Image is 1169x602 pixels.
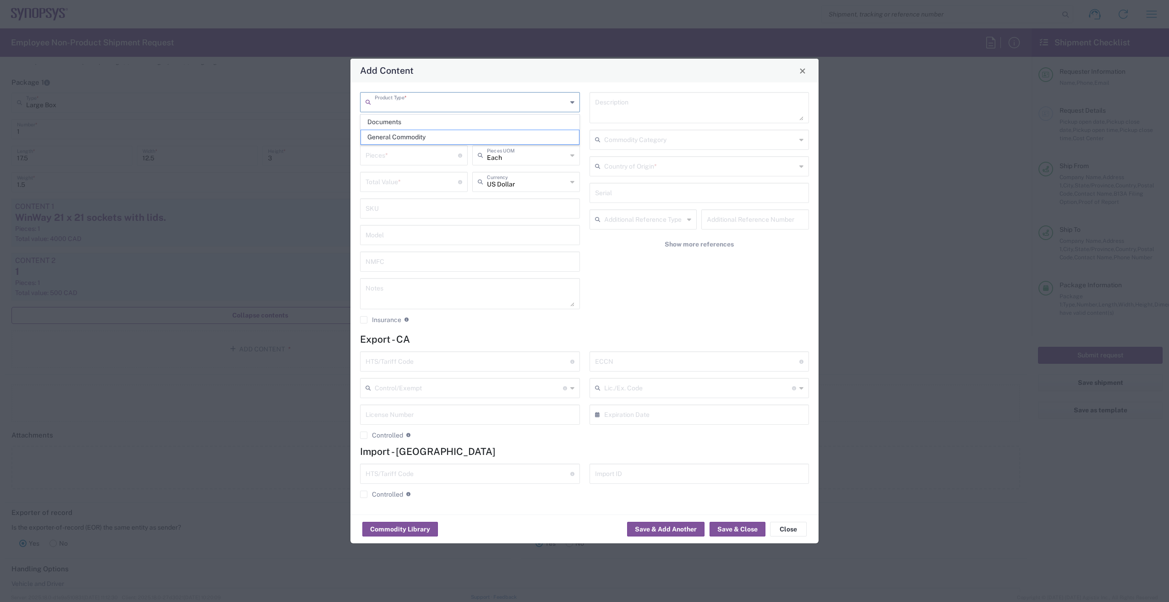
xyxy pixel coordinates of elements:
h4: Add Content [360,64,414,77]
button: Save & Close [710,522,765,536]
span: Show more references [665,240,734,249]
h4: Import - [GEOGRAPHIC_DATA] [360,446,809,457]
button: Close [770,522,807,536]
label: Insurance [360,316,401,323]
label: Controlled [360,432,403,439]
label: Controlled [360,491,403,498]
button: Save & Add Another [627,522,705,536]
button: Close [796,64,809,77]
h4: Export - CA [360,334,809,345]
span: Documents [361,115,579,129]
button: Commodity Library [362,522,438,536]
span: General Commodity [361,130,579,144]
